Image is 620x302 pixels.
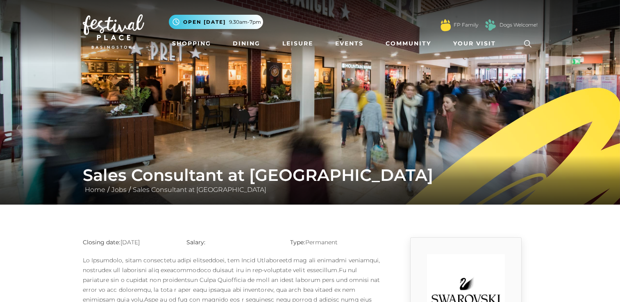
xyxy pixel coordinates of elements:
[229,18,261,26] span: 9.30am-7pm
[109,186,129,194] a: Jobs
[450,36,503,51] a: Your Visit
[454,21,478,29] a: FP Family
[83,237,174,247] p: [DATE]
[83,239,120,246] strong: Closing date:
[279,36,316,51] a: Leisure
[500,21,538,29] a: Dogs Welcome!
[229,36,263,51] a: Dining
[186,239,206,246] strong: Salary:
[183,18,226,26] span: Open [DATE]
[332,36,367,51] a: Events
[77,165,544,195] div: / /
[83,165,538,185] h1: Sales Consultant at [GEOGRAPHIC_DATA]
[83,186,107,194] a: Home
[83,14,144,49] img: Festival Place Logo
[169,15,263,29] button: Open [DATE] 9.30am-7pm
[453,39,496,48] span: Your Visit
[169,36,214,51] a: Shopping
[131,186,268,194] a: Sales Consultant at [GEOGRAPHIC_DATA]
[290,239,305,246] strong: Type:
[382,36,434,51] a: Community
[290,237,382,247] p: Permanent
